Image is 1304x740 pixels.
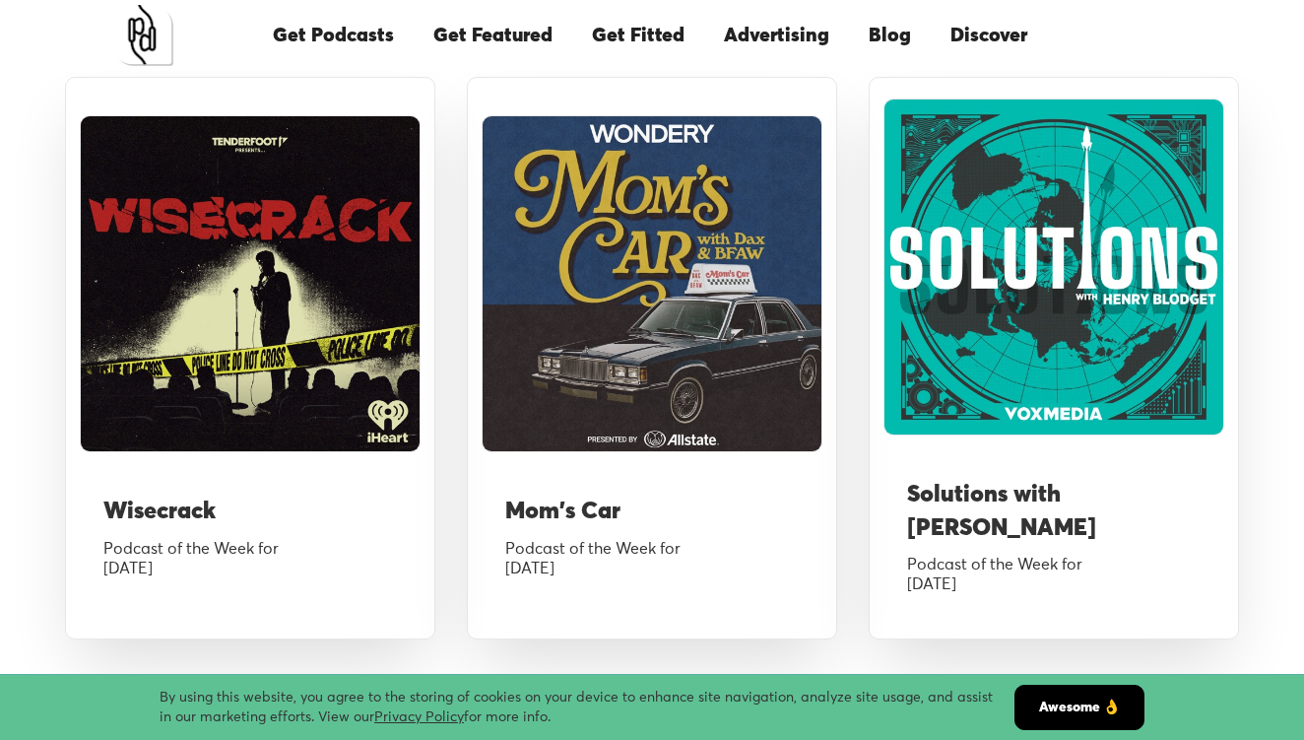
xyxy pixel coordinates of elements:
div: Podcast of the Week for [505,539,799,559]
a: Solutions with Henry BlodgetSolutions with [PERSON_NAME]Podcast of the Week for[DATE] [883,99,1224,619]
a: WisecrackWisecrackPodcast of the Week for[DATE] [80,115,421,602]
img: Wisecrack [80,115,421,452]
a: home [112,5,173,66]
div: [DATE] [907,574,1201,594]
div: Podcast of the Week for [907,555,1201,574]
img: Solutions with Henry Blodget [883,99,1224,436]
div: Podcast of the Week for [103,539,397,559]
a: Mom's CarMom's CarPodcast of the Week for[DATE] [482,115,822,602]
div: [DATE] [505,559,799,578]
a: Privacy Policy [374,710,464,724]
a: Discover [931,2,1047,69]
a: Awesome 👌 [1014,685,1144,730]
div: By using this website, you agree to the storing of cookies on your device to enhance site navigat... [160,688,1014,727]
a: Get Featured [414,2,572,69]
h3: Mom's Car [505,496,799,529]
a: Blog [849,2,931,69]
a: Get Podcasts [253,2,414,69]
h3: Wisecrack [103,496,397,529]
div: [DATE] [103,559,397,578]
img: Mom's Car [482,115,822,452]
a: Advertising [704,2,849,69]
a: Get Fitted [572,2,704,69]
h3: Solutions with [PERSON_NAME] [907,479,1201,545]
